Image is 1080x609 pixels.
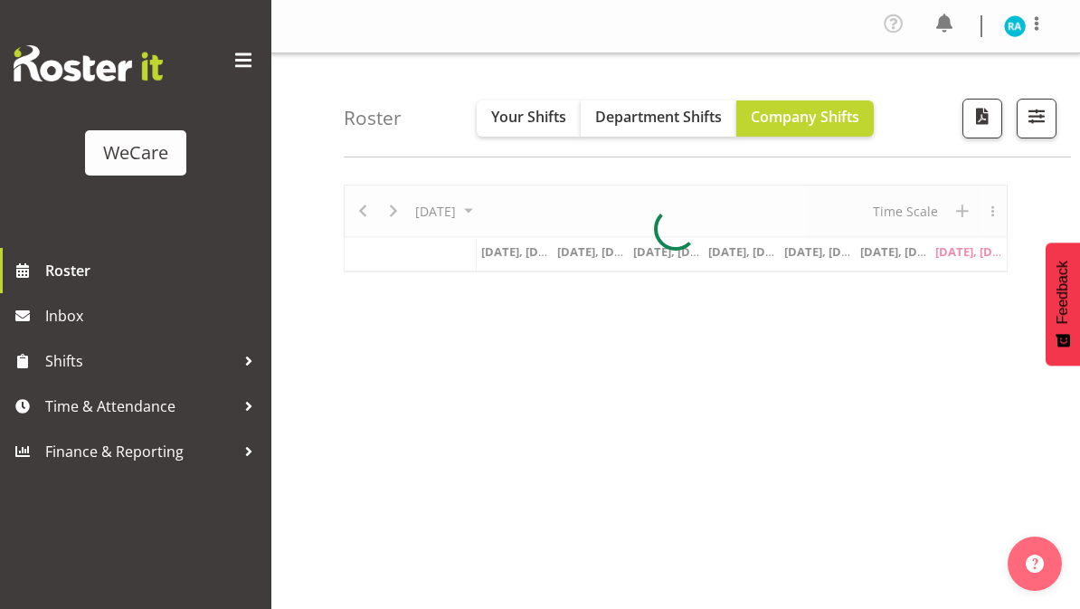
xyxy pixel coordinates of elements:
[45,393,235,420] span: Time & Attendance
[1017,99,1056,138] button: Filter Shifts
[1004,15,1026,37] img: rachna-anderson11498.jpg
[595,107,722,127] span: Department Shifts
[1055,261,1071,324] span: Feedback
[491,107,566,127] span: Your Shifts
[45,257,262,284] span: Roster
[45,347,235,375] span: Shifts
[581,100,736,137] button: Department Shifts
[751,107,859,127] span: Company Shifts
[477,100,581,137] button: Your Shifts
[1026,555,1044,573] img: help-xxl-2.png
[736,100,874,137] button: Company Shifts
[45,438,235,465] span: Finance & Reporting
[14,45,163,81] img: Rosterit website logo
[344,108,402,128] h4: Roster
[962,99,1002,138] button: Download a PDF of the roster according to the set date range.
[103,139,168,167] div: WeCare
[45,302,262,329] span: Inbox
[1046,243,1080,366] button: Feedback - Show survey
